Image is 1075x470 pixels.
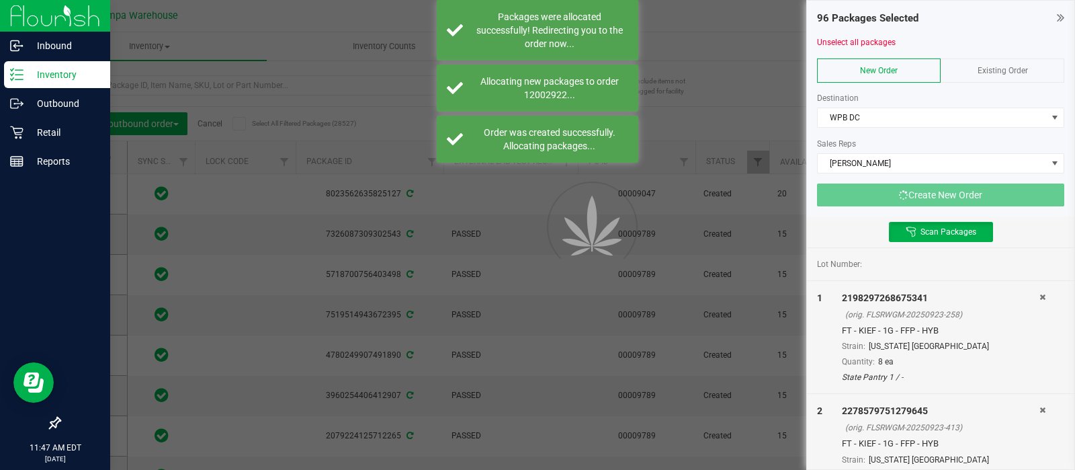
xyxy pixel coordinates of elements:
div: Order was created successfully. Allocating packages... [470,126,628,153]
inline-svg: Inventory [10,68,24,81]
inline-svg: Outbound [10,97,24,110]
div: 2198297268675341 [842,291,1039,305]
div: Packages were allocated successfully! Redirecting you to the order now... [470,10,628,50]
div: State Pantry 1 / - [842,371,1039,383]
span: Sales Reps [817,139,856,149]
span: New Order [860,66,898,75]
inline-svg: Inbound [10,39,24,52]
span: Quantity: [842,357,875,366]
span: 2 [817,405,822,416]
span: Existing Order [978,66,1028,75]
p: 11:47 AM EDT [6,442,104,454]
span: [US_STATE] [GEOGRAPHIC_DATA] [869,455,989,465]
span: [US_STATE] [GEOGRAPHIC_DATA] [869,342,989,351]
div: Allocating new packages to order 12002922... [470,75,628,102]
div: FT - KIEF - 1G - FFP - HYB [842,437,1039,451]
a: Unselect all packages [817,38,896,47]
button: Scan Packages [889,222,993,242]
div: (orig. FLSRWGM-20250923-258) [845,309,1039,321]
span: 1 [817,292,822,303]
span: 8 ea [878,357,894,366]
inline-svg: Reports [10,155,24,168]
p: [DATE] [6,454,104,464]
div: 2278579751279645 [842,404,1039,418]
span: Lot Number: [817,258,862,270]
p: Reports [24,153,104,169]
span: [PERSON_NAME] [818,154,1047,173]
div: (orig. FLSRWGM-20250923-413) [845,422,1039,434]
span: WPB DC [818,108,1047,127]
div: FT - KIEF - 1G - FFP - HYB [842,324,1039,338]
button: Create New Order [817,184,1064,206]
span: Scan Packages [920,227,976,237]
p: Inbound [24,38,104,54]
inline-svg: Retail [10,126,24,139]
span: Destination [817,93,859,103]
p: Retail [24,124,104,141]
span: Strain: [842,455,865,465]
span: Strain: [842,342,865,351]
p: Inventory [24,67,104,83]
p: Outbound [24,95,104,112]
iframe: Resource center [13,362,54,403]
